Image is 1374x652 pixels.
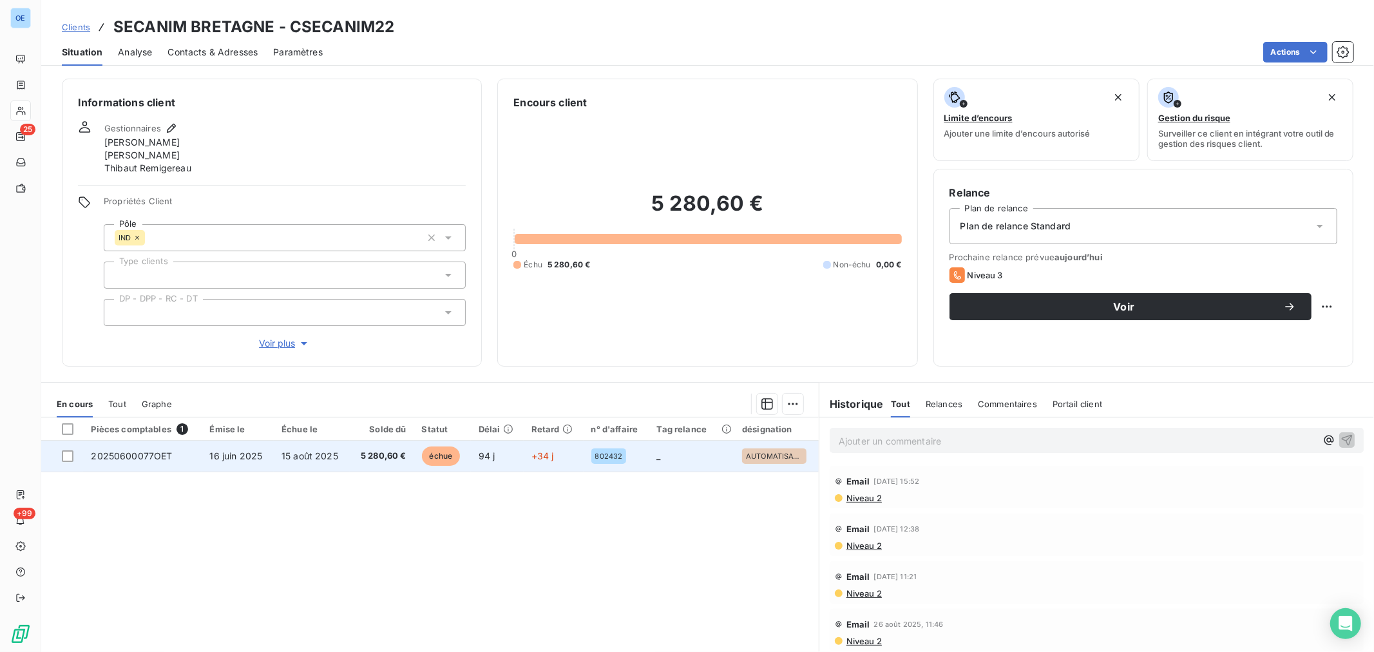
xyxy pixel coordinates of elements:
span: Email [846,476,870,486]
h6: Encours client [513,95,587,110]
span: Limite d’encours [944,113,1013,123]
span: Surveiller ce client en intégrant votre outil de gestion des risques client. [1158,128,1342,149]
span: AUTOMATISATION IBC INJECTION CHAMPIGNON [746,452,803,460]
div: Retard [531,424,576,434]
span: Email [846,571,870,582]
div: Délai [479,424,516,434]
span: _ [657,450,661,461]
span: Analyse [118,46,152,59]
span: Situation [62,46,102,59]
span: Email [846,619,870,629]
span: Non-échu [834,259,871,271]
button: Voir plus [104,336,466,350]
div: Échue le [281,424,342,434]
span: Niveau 2 [845,493,882,503]
span: 5 280,60 € [358,450,406,463]
span: Propriétés Client [104,196,466,214]
div: OE [10,8,31,28]
span: En cours [57,399,93,409]
h6: Historique [819,396,884,412]
div: Pièces comptables [91,423,194,435]
span: 26 août 2025, 11:46 [874,620,944,628]
div: Émise le [209,424,266,434]
span: 0 [511,249,517,259]
span: Ajouter une limite d’encours autorisé [944,128,1091,139]
span: Contacts & Adresses [167,46,258,59]
span: Voir plus [259,337,310,350]
span: 25 [20,124,35,135]
span: IND [119,234,131,242]
span: Tout [891,399,910,409]
span: [DATE] 11:21 [874,573,917,580]
span: 15 août 2025 [281,450,338,461]
span: Prochaine relance prévue [949,252,1337,262]
span: Tout [108,399,126,409]
span: 1 [177,423,188,435]
span: Niveau 2 [845,588,882,599]
a: Clients [62,21,90,34]
span: Niveau 2 [845,541,882,551]
span: 0,00 € [876,259,902,271]
span: Gestionnaires [104,123,161,133]
span: Clients [62,22,90,32]
span: +99 [14,508,35,519]
span: 20250600077OET [91,450,172,461]
div: n° d'affaire [591,424,642,434]
span: 5 280,60 € [548,259,591,271]
span: 16 juin 2025 [209,450,262,461]
h6: Informations client [78,95,466,110]
span: Graphe [142,399,172,409]
span: Échu [524,259,542,271]
span: [DATE] 15:52 [874,477,920,485]
span: Plan de relance Standard [960,220,1071,233]
button: Actions [1263,42,1328,62]
img: Logo LeanPay [10,624,31,644]
span: Voir [965,302,1283,312]
button: Voir [949,293,1312,320]
span: Commentaires [978,399,1037,409]
span: Portail client [1053,399,1102,409]
h3: SECANIM BRETAGNE - CSECANIM22 [113,15,394,39]
input: Ajouter une valeur [115,269,125,281]
span: 802432 [595,452,623,460]
span: [PERSON_NAME] [104,149,180,162]
div: désignation [742,424,811,434]
input: Ajouter une valeur [145,232,155,244]
h6: Relance [949,185,1337,200]
span: [PERSON_NAME] [104,136,180,149]
span: +34 j [531,450,554,461]
span: [DATE] 12:38 [874,525,920,533]
span: échue [422,446,461,466]
button: Limite d’encoursAjouter une limite d’encours autorisé [933,79,1140,161]
span: Relances [926,399,962,409]
div: Open Intercom Messenger [1330,608,1361,639]
span: Niveau 3 [968,270,1003,280]
div: Solde dû [358,424,406,434]
div: Tag relance [657,424,727,434]
span: Thibaut Remigereau [104,162,191,175]
span: 94 j [479,450,495,461]
span: Paramètres [273,46,323,59]
h2: 5 280,60 € [513,191,901,229]
button: Gestion du risqueSurveiller ce client en intégrant votre outil de gestion des risques client. [1147,79,1353,161]
span: aujourd’hui [1054,252,1103,262]
div: Statut [422,424,463,434]
span: Email [846,524,870,534]
input: Ajouter une valeur [115,307,125,318]
span: Niveau 2 [845,636,882,646]
span: Gestion du risque [1158,113,1230,123]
